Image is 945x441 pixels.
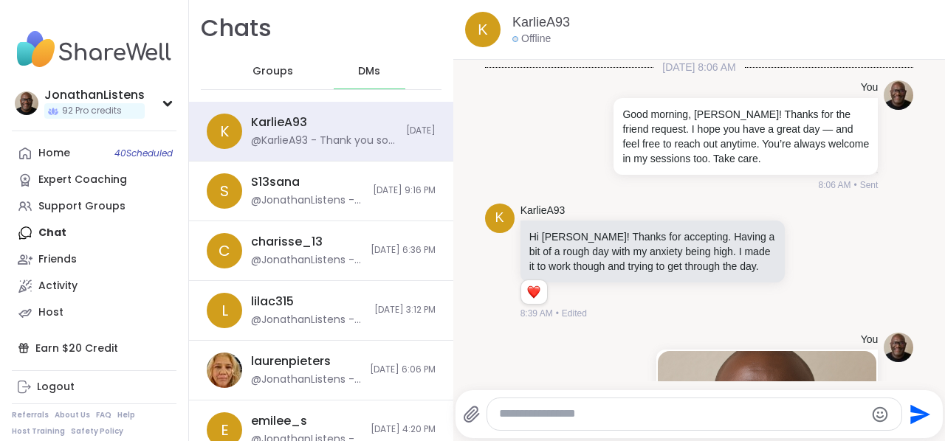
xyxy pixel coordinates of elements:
[12,299,176,326] a: Host
[220,180,229,202] span: S
[884,80,913,110] img: https://sharewell-space-live.sfo3.digitaloceanspaces.com/user-generated/0e2c5150-e31e-4b6a-957d-4...
[12,24,176,75] img: ShareWell Nav Logo
[902,397,935,431] button: Send
[562,307,587,320] span: Edited
[117,410,135,420] a: Help
[478,18,487,41] span: K
[12,273,176,299] a: Activity
[853,178,856,192] span: •
[12,246,176,273] a: Friends
[15,91,38,115] img: JonathanListens
[38,146,70,161] div: Home
[251,193,364,208] div: @JonathanListens - I’m really glad to hear you’re holding onto those reminders — that takes real ...
[37,380,75,395] div: Logout
[12,193,176,220] a: Support Groups
[512,32,551,46] div: Offline
[374,304,436,316] span: [DATE] 3:12 PM
[884,333,913,362] img: https://sharewell-space-live.sfo3.digitaloceanspaces.com/user-generated/0e2c5150-e31e-4b6a-957d-4...
[653,60,744,74] span: [DATE] 8:06 AM
[251,294,294,310] div: lilac315
[201,12,272,45] h1: Chats
[521,280,547,304] div: Reaction list
[96,410,111,420] a: FAQ
[371,244,436,257] span: [DATE] 6:36 PM
[251,174,300,190] div: S13sana
[860,178,879,192] span: Sent
[12,140,176,167] a: Home40Scheduled
[38,252,77,267] div: Friends
[38,305,63,320] div: Host
[251,413,307,429] div: emilee_s
[512,13,570,32] a: KarlieA93
[55,410,90,420] a: About Us
[861,333,879,347] h4: You
[251,133,397,148] div: @KarlieA93 - Thank you so much, it's hard to remember the progress that I'm making when it seems ...
[251,353,331,369] div: laurenpieters
[12,426,65,437] a: Host Training
[207,353,242,388] img: https://sharewell-space-live.sfo3.digitaloceanspaces.com/user-generated/6db1c613-e116-4ac2-aedd-9...
[12,374,176,400] a: Logout
[38,173,127,187] div: Expert Coaching
[44,87,145,103] div: JonathanListens
[251,253,362,268] div: @JonathanListens - Yes — there is a participant limit for each session to help keep things safe a...
[251,234,323,250] div: charisse_13
[12,167,176,193] a: Expert Coaching
[358,64,380,79] span: DMs
[62,105,122,117] span: 92 Pro credits
[406,125,436,137] span: [DATE]
[219,240,230,262] span: c
[861,80,879,95] h4: You
[622,107,869,166] p: Good morning, [PERSON_NAME]! Thanks for the friend request. I hope you have a great day — and fee...
[370,364,436,376] span: [DATE] 6:06 PM
[520,204,566,218] a: KarlieA93
[251,114,307,131] div: KarlieA93
[373,184,436,197] span: [DATE] 9:16 PM
[12,335,176,361] div: Earn $20 Credit
[114,147,173,159] span: 40 Scheduled
[220,120,229,142] span: K
[371,423,436,436] span: [DATE] 4:20 PM
[251,372,361,387] div: @JonathanListens - Hey [PERSON_NAME], That sounds like a really deep and emotional session — I’m ...
[495,208,504,228] span: K
[818,178,850,192] span: 8:06 AM
[529,229,776,274] p: Hi [PERSON_NAME]! Thanks for accepting. Having a bit of a rough day with my anxiety being high. I...
[12,410,49,420] a: Referrals
[221,299,228,322] span: l
[221,419,229,441] span: e
[71,426,123,437] a: Safety Policy
[871,406,889,423] button: Emoji picker
[520,307,553,320] span: 8:39 AM
[526,286,541,298] button: Reactions: love
[38,199,126,214] div: Support Groups
[252,64,293,79] span: Groups
[499,406,865,422] textarea: Type your message
[556,307,559,320] span: •
[38,279,78,294] div: Activity
[251,313,365,327] div: @JonathanListens - Hi [PERSON_NAME], I’m really glad to hear that — thank you for saying that and...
